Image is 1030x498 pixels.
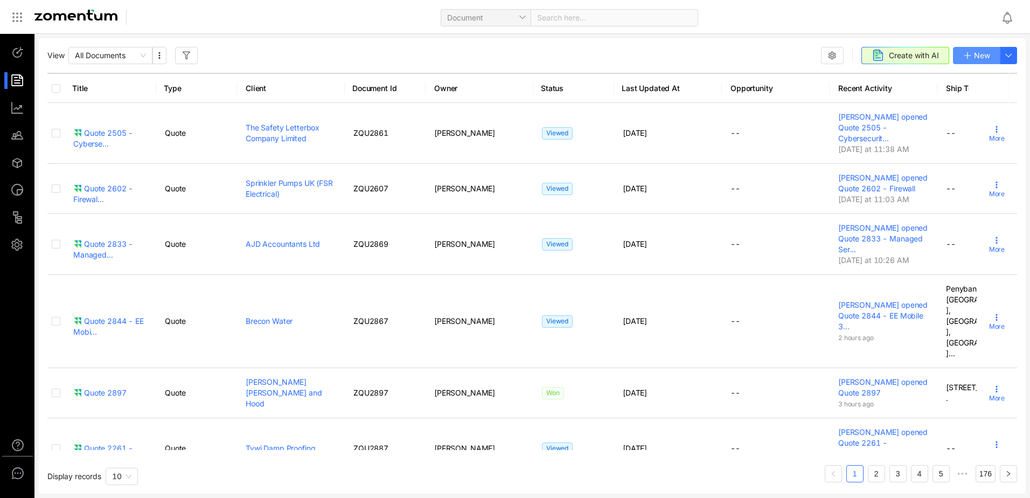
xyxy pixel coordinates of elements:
[1000,465,1017,482] li: Next Page
[911,466,928,482] a: 4
[47,50,64,61] span: View
[861,47,949,64] button: Create with AI
[34,10,117,20] img: Zomentum Logo
[933,466,949,482] a: 5
[838,377,929,408] a: [PERSON_NAME] opened Quote 28973 hours ago
[246,316,293,326] a: Brecon Water
[838,427,929,469] a: [PERSON_NAME] opened Quote 2261 - [GEOGRAPHIC_DATA]3 hours ago
[73,183,148,194] a: Quote 2602 - Firewal...
[542,183,573,195] span: Viewed
[722,418,830,479] td: --
[946,382,1020,404] div: [STREET_ADDRESS]...
[1005,471,1012,477] span: right
[1000,465,1017,482] button: right
[541,83,601,94] span: Status
[426,368,533,418] td: [PERSON_NAME]
[73,239,148,260] div: Quote 2833 - Managed...
[722,275,830,368] td: --
[838,377,928,397] span: [PERSON_NAME] opened Quote 2897
[838,334,873,342] span: 2 hours ago
[614,368,722,418] td: [DATE]
[345,103,426,164] td: ZQU2861
[722,164,830,214] td: --
[838,427,928,458] span: [PERSON_NAME] opened Quote 2261 - [GEOGRAPHIC_DATA]
[542,127,573,140] span: Viewed
[73,443,148,454] a: Quote 2261 - Laptop
[911,465,928,482] li: 4
[838,144,909,154] span: [DATE] at 11:38 AM
[989,393,1005,403] span: More
[156,214,237,275] td: Quote
[156,418,237,479] td: Quote
[954,465,971,482] li: Next 5 Pages
[73,128,148,139] a: Quote 2505 - Cyberse...
[156,368,237,418] td: Quote
[542,315,573,328] span: Viewed
[426,103,533,164] td: [PERSON_NAME]
[889,50,939,61] span: Create with AI
[426,275,533,368] td: [PERSON_NAME]
[73,239,148,250] a: Quote 2833 - Managed...
[246,377,322,408] a: [PERSON_NAME] [PERSON_NAME] and Hood
[345,368,426,418] td: ZQU2897
[946,443,1020,454] div: --
[47,472,101,481] span: Display records
[838,400,873,408] span: 3 hours ago
[542,387,564,399] span: Won
[73,443,148,465] div: Quote 2261 - Laptop
[722,368,830,418] td: --
[352,83,412,94] span: Document Id
[838,195,909,204] span: [DATE] at 11:03 AM
[156,275,237,368] td: Quote
[156,103,237,164] td: Quote
[622,83,708,94] span: Last Updated At
[932,465,950,482] li: 5
[1001,5,1022,30] div: Notifications
[722,103,830,164] td: --
[614,418,722,479] td: [DATE]
[937,73,1029,103] th: Ship To Address
[164,83,224,94] span: Type
[946,239,1020,250] div: --
[838,300,929,342] a: [PERSON_NAME] opened Quote 2844 - EE Mobile 3...2 hours ago
[73,316,148,337] div: Quote 2844 - EE Mobi...
[868,465,885,482] li: 2
[426,214,533,275] td: [PERSON_NAME]
[989,134,1005,143] span: More
[846,465,864,482] li: 1
[976,465,996,482] li: 176
[838,223,929,265] a: [PERSON_NAME] opened Quote 2833 - Managed Ser...[DATE] at 10:26 AM
[345,214,426,275] td: ZQU2869
[838,255,909,265] span: [DATE] at 10:26 AM
[614,214,722,275] td: [DATE]
[953,47,1000,64] button: New
[946,183,1020,194] div: --
[989,449,1005,459] span: More
[75,47,146,64] span: All Documents
[838,300,928,331] span: [PERSON_NAME] opened Quote 2844 - EE Mobile 3...
[246,239,320,248] a: AJD Accountants Ltd
[890,466,906,482] a: 3
[989,189,1005,199] span: More
[954,465,971,482] span: •••
[976,466,995,482] a: 176
[542,238,573,251] span: Viewed
[838,172,929,204] a: [PERSON_NAME] opened Quote 2602 - Firewall[DATE] at 11:03 AM
[838,112,928,143] span: [PERSON_NAME] opened Quote 2505 - Cybersecurit...
[73,316,148,327] a: Quote 2844 - EE Mobi...
[246,444,315,453] a: Tywi Damp Proofing
[825,465,842,482] button: left
[830,73,937,103] th: Recent Activity
[868,466,885,482] a: 2
[73,388,127,398] div: Quote 2897
[426,164,533,214] td: [PERSON_NAME]
[974,50,990,61] span: New
[722,214,830,275] td: --
[246,178,333,198] a: Sprinkler Pumps UK (FSR Electrical)
[542,442,573,455] span: Viewed
[246,123,319,143] a: The Safety Letterbox Company Limited
[112,472,122,481] span: 10
[847,466,863,482] a: 1
[345,164,426,214] td: ZQU2607
[838,112,929,154] a: [PERSON_NAME] opened Quote 2505 - Cybersecurit...[DATE] at 11:38 AM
